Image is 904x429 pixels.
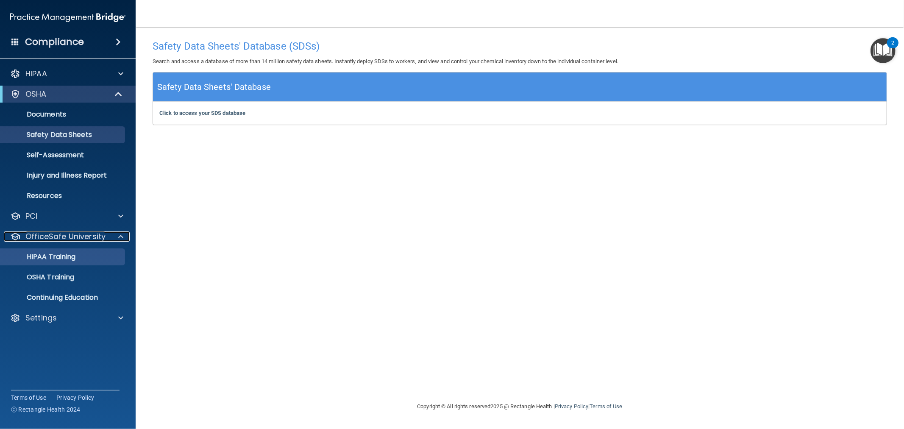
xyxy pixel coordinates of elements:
[10,89,123,99] a: OSHA
[157,80,271,95] h5: Safety Data Sheets' Database
[10,231,123,242] a: OfficeSafe University
[6,253,75,261] p: HIPAA Training
[25,231,106,242] p: OfficeSafe University
[6,131,121,139] p: Safety Data Sheets
[25,211,37,221] p: PCI
[25,69,47,79] p: HIPAA
[555,403,588,409] a: Privacy Policy
[6,293,121,302] p: Continuing Education
[153,41,887,52] h4: Safety Data Sheets' Database (SDSs)
[758,370,894,403] iframe: Drift Widget Chat Controller
[10,9,125,26] img: PMB logo
[6,171,121,180] p: Injury and Illness Report
[25,89,47,99] p: OSHA
[871,38,896,63] button: Open Resource Center, 2 new notifications
[590,403,622,409] a: Terms of Use
[56,393,95,402] a: Privacy Policy
[10,69,123,79] a: HIPAA
[6,192,121,200] p: Resources
[10,313,123,323] a: Settings
[11,393,46,402] a: Terms of Use
[25,313,57,323] p: Settings
[6,110,121,119] p: Documents
[365,393,675,420] div: Copyright © All rights reserved 2025 @ Rectangle Health | |
[11,405,81,414] span: Ⓒ Rectangle Health 2024
[10,211,123,221] a: PCI
[6,151,121,159] p: Self-Assessment
[25,36,84,48] h4: Compliance
[159,110,245,116] a: Click to access your SDS database
[153,56,887,67] p: Search and access a database of more than 14 million safety data sheets. Instantly deploy SDSs to...
[6,273,74,281] p: OSHA Training
[891,43,894,54] div: 2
